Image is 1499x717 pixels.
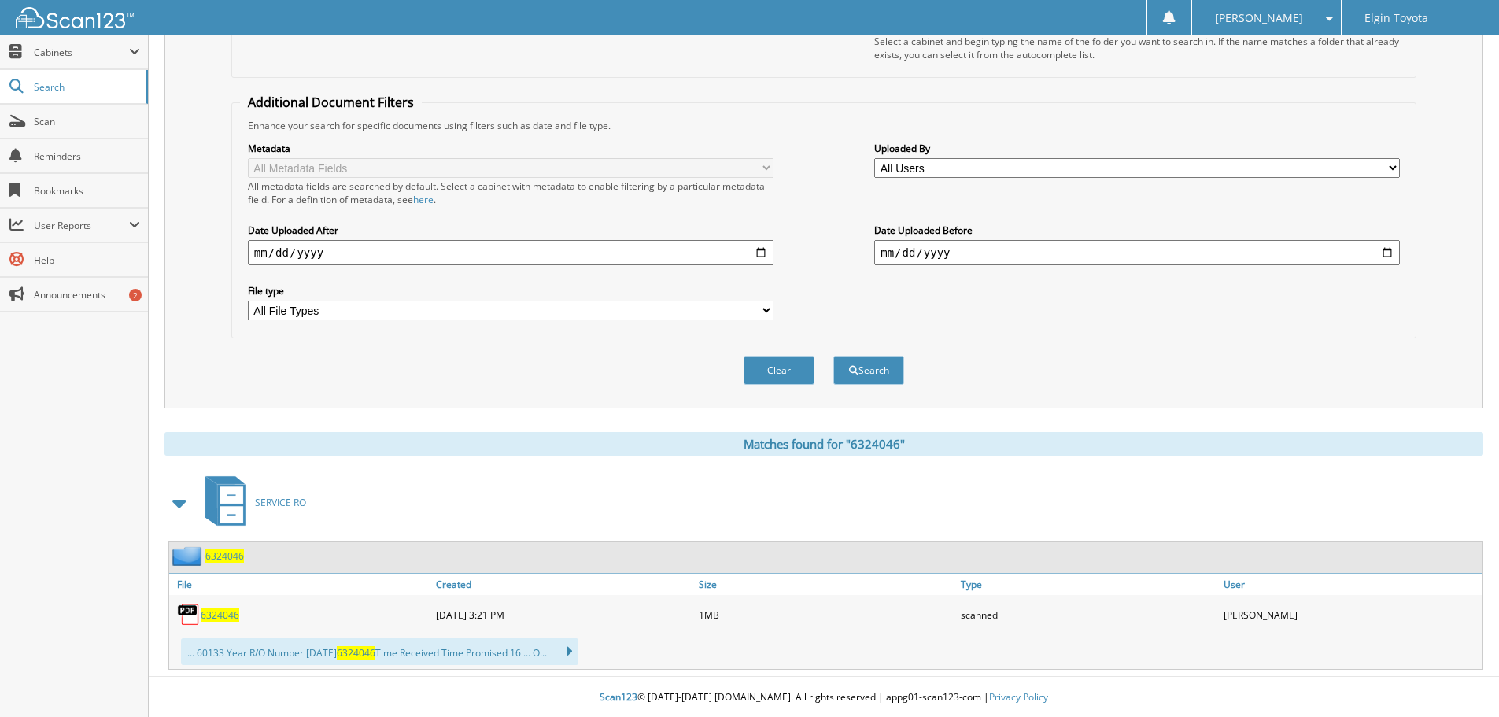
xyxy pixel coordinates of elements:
div: 1MB [695,599,958,630]
div: Select a cabinet and begin typing the name of the folder you want to search in. If the name match... [874,35,1400,61]
span: Help [34,253,140,267]
img: PDF.png [177,603,201,626]
span: Scan [34,115,140,128]
span: Elgin Toyota [1364,13,1428,23]
img: scan123-logo-white.svg [16,7,134,28]
span: Reminders [34,150,140,163]
span: Search [34,80,138,94]
span: Announcements [34,288,140,301]
span: User Reports [34,219,129,232]
div: ... 60133 Year R/O Number [DATE] Time Received Time Promised 16 ... O... [181,638,578,665]
span: Scan123 [600,690,637,704]
a: Size [695,574,958,595]
button: Search [833,356,904,385]
button: Clear [744,356,814,385]
label: File type [248,284,773,298]
div: All metadata fields are searched by default. Select a cabinet with metadata to enable filtering b... [248,179,773,206]
label: Metadata [248,142,773,155]
img: folder2.png [172,546,205,566]
input: end [874,240,1400,265]
a: Privacy Policy [989,690,1048,704]
label: Uploaded By [874,142,1400,155]
span: SERVICE RO [255,496,306,509]
div: scanned [957,599,1220,630]
span: [PERSON_NAME] [1215,13,1303,23]
a: 6324046 [205,549,244,563]
legend: Additional Document Filters [240,94,422,111]
a: Type [957,574,1220,595]
a: SERVICE RO [196,471,306,534]
a: here [413,193,434,206]
div: Enhance your search for specific documents using filters such as date and file type. [240,119,1408,132]
span: 6324046 [337,646,375,660]
a: User [1220,574,1482,595]
input: start [248,240,773,265]
div: [DATE] 3:21 PM [432,599,695,630]
label: Date Uploaded Before [874,224,1400,237]
div: [PERSON_NAME] [1220,599,1482,630]
a: 6324046 [201,608,239,622]
span: Cabinets [34,46,129,59]
a: File [169,574,432,595]
label: Date Uploaded After [248,224,773,237]
span: Bookmarks [34,184,140,198]
div: Matches found for "6324046" [164,432,1483,456]
div: 2 [129,289,142,301]
div: © [DATE]-[DATE] [DOMAIN_NAME]. All rights reserved | appg01-scan123-com | [149,678,1499,717]
a: Created [432,574,695,595]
